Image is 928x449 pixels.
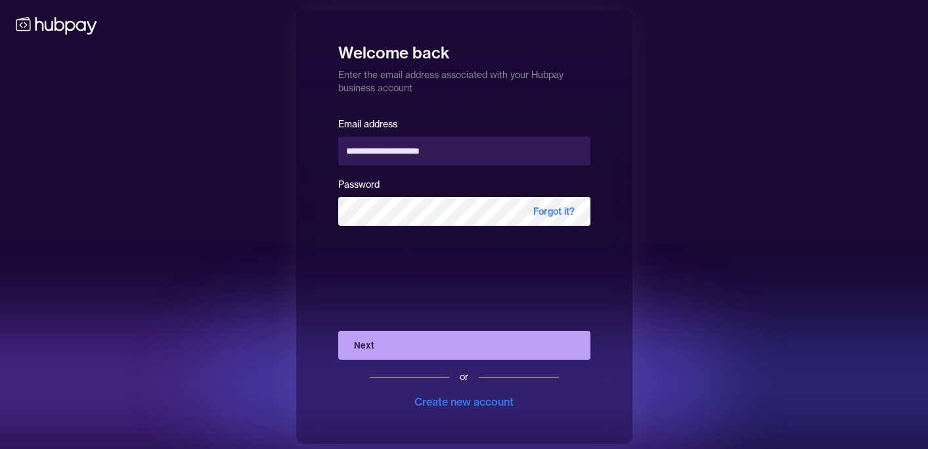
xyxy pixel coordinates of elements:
label: Password [338,179,380,190]
div: Create new account [414,394,514,410]
div: or [460,370,468,383]
p: Enter the email address associated with your Hubpay business account [338,63,590,95]
h1: Welcome back [338,34,590,63]
span: Forgot it? [518,197,590,226]
label: Email address [338,118,397,130]
button: Next [338,331,590,360]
